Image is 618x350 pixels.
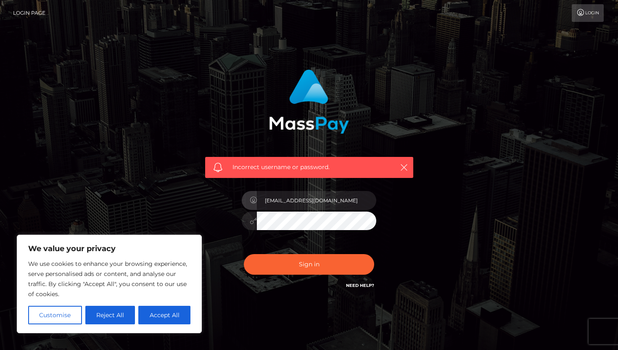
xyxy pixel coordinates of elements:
a: Login Page [13,4,45,22]
button: Sign in [244,254,374,275]
button: Reject All [85,306,135,324]
img: MassPay Login [269,69,349,134]
span: Incorrect username or password. [232,163,386,172]
p: We use cookies to enhance your browsing experience, serve personalised ads or content, and analys... [28,259,190,299]
input: Username... [257,191,376,210]
button: Customise [28,306,82,324]
div: We value your privacy [17,235,202,333]
a: Need Help? [346,283,374,288]
p: We value your privacy [28,244,190,254]
a: Login [572,4,604,22]
button: Accept All [138,306,190,324]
